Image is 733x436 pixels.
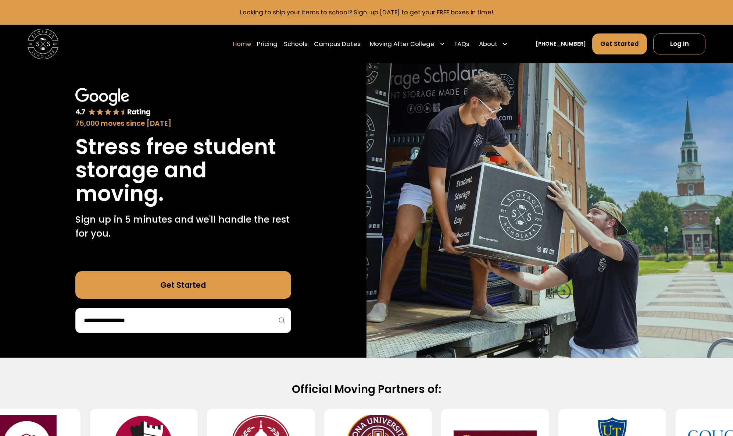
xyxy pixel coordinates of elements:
a: [PHONE_NUMBER] [536,40,586,48]
div: 75,000 moves since [DATE] [75,118,291,129]
img: Storage Scholars main logo [28,29,58,60]
img: Storage Scholars makes moving and storage easy. [366,63,733,358]
a: FAQs [454,33,469,55]
img: Google 4.7 star rating [75,88,151,117]
a: Home [233,33,251,55]
a: Pricing [257,33,278,55]
h1: Stress free student storage and moving. [75,135,291,205]
a: Schools [284,33,308,55]
a: Campus Dates [314,33,361,55]
div: Moving After College [367,33,448,55]
div: Moving After College [370,39,435,49]
p: Sign up in 5 minutes and we'll handle the rest for you. [75,213,291,240]
a: Looking to ship your items to school? Sign-up [DATE] to get your FREE boxes in time! [240,8,493,17]
div: About [476,33,511,55]
a: Log In [653,33,706,54]
a: Get Started [75,271,291,299]
a: Get Started [592,33,647,54]
h2: Official Moving Partners of: [120,382,613,396]
a: home [28,29,58,60]
div: About [479,39,497,49]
